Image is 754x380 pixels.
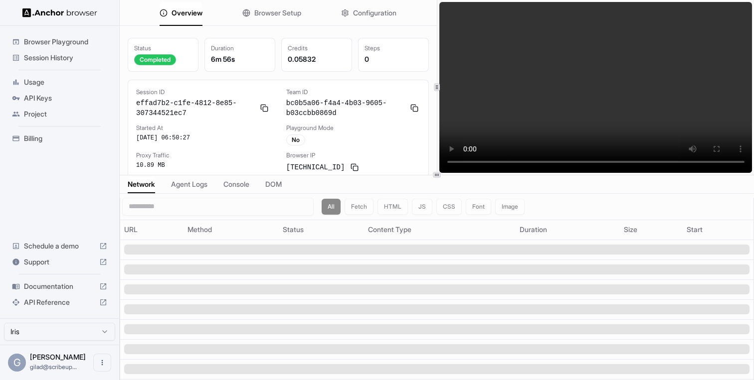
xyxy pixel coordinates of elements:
[211,54,269,64] div: 6m 56s
[265,179,282,189] span: DOM
[368,225,511,235] div: Content Type
[136,151,270,159] div: Proxy Traffic
[93,354,111,372] button: Open menu
[136,134,270,142] div: [DATE] 06:50:27
[8,354,26,372] div: G
[136,161,270,169] div: 10.89 MB
[8,74,111,90] div: Usage
[24,109,107,119] span: Project
[24,37,107,47] span: Browser Playground
[188,225,275,235] div: Method
[286,134,305,145] div: No
[286,124,420,132] div: Playground Mode
[24,241,95,251] span: Schedule a demo
[8,294,111,310] div: API Reference
[8,238,111,254] div: Schedule a demo
[134,54,176,65] div: Completed
[520,225,616,235] div: Duration
[8,278,111,294] div: Documentation
[24,281,95,291] span: Documentation
[286,162,345,172] span: [TECHNICAL_ID]
[8,254,111,270] div: Support
[286,88,420,96] div: Team ID
[171,179,207,189] span: Agent Logs
[24,133,107,143] span: Billing
[286,98,404,118] span: bc0b5a06-f4a4-4b03-9605-b03ccbb0869d
[687,225,750,235] div: Start
[283,225,360,235] div: Status
[136,124,270,132] div: Started At
[365,44,422,52] div: Steps
[24,257,95,267] span: Support
[124,225,180,235] div: URL
[8,50,111,66] div: Session History
[8,34,111,50] div: Browser Playground
[134,44,192,52] div: Status
[8,130,111,146] div: Billing
[365,54,422,64] div: 0
[136,88,270,96] div: Session ID
[172,8,202,18] span: Overview
[8,106,111,122] div: Project
[286,151,420,159] div: Browser IP
[30,363,77,371] span: gilad@scribeup.io
[136,98,254,118] span: effad7b2-c1fe-4812-8e85-307344521ec7
[30,353,86,361] span: Gilad Spitzer
[24,77,107,87] span: Usage
[24,53,107,63] span: Session History
[128,179,155,189] span: Network
[24,297,95,307] span: API Reference
[288,54,346,64] div: 0.05832
[211,44,269,52] div: Duration
[353,8,396,18] span: Configuration
[22,8,97,17] img: Anchor Logo
[223,179,249,189] span: Console
[24,93,107,103] span: API Keys
[624,225,679,235] div: Size
[254,8,301,18] span: Browser Setup
[288,44,346,52] div: Credits
[8,90,111,106] div: API Keys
